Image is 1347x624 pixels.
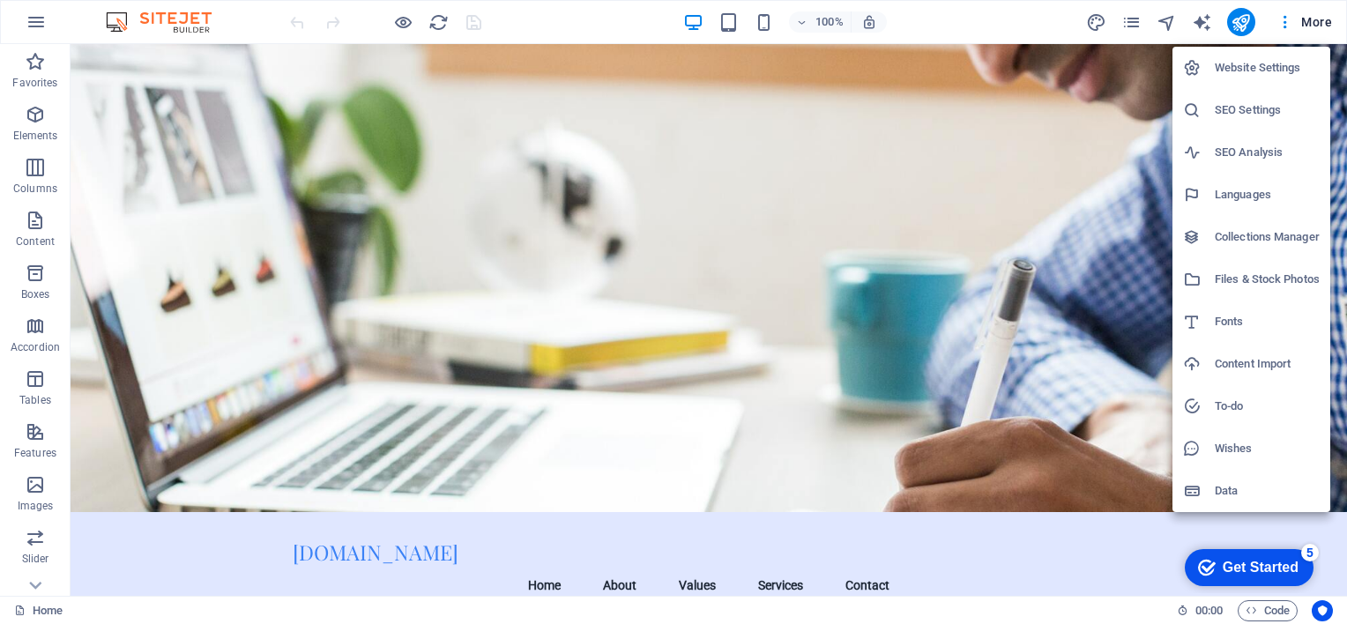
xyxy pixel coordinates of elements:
[1215,57,1320,78] h6: Website Settings
[1215,100,1320,121] h6: SEO Settings
[1215,311,1320,332] h6: Fonts
[1215,227,1320,248] h6: Collections Manager
[1215,396,1320,417] h6: To-do
[126,4,144,21] div: 5
[10,9,138,46] div: Get Started 5 items remaining, 0% complete
[1215,269,1320,290] h6: Files & Stock Photos
[1215,438,1320,459] h6: Wishes
[1215,480,1320,501] h6: Data
[1215,184,1320,205] h6: Languages
[48,19,123,35] div: Get Started
[1215,353,1320,375] h6: Content Import
[1215,142,1320,163] h6: SEO Analysis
